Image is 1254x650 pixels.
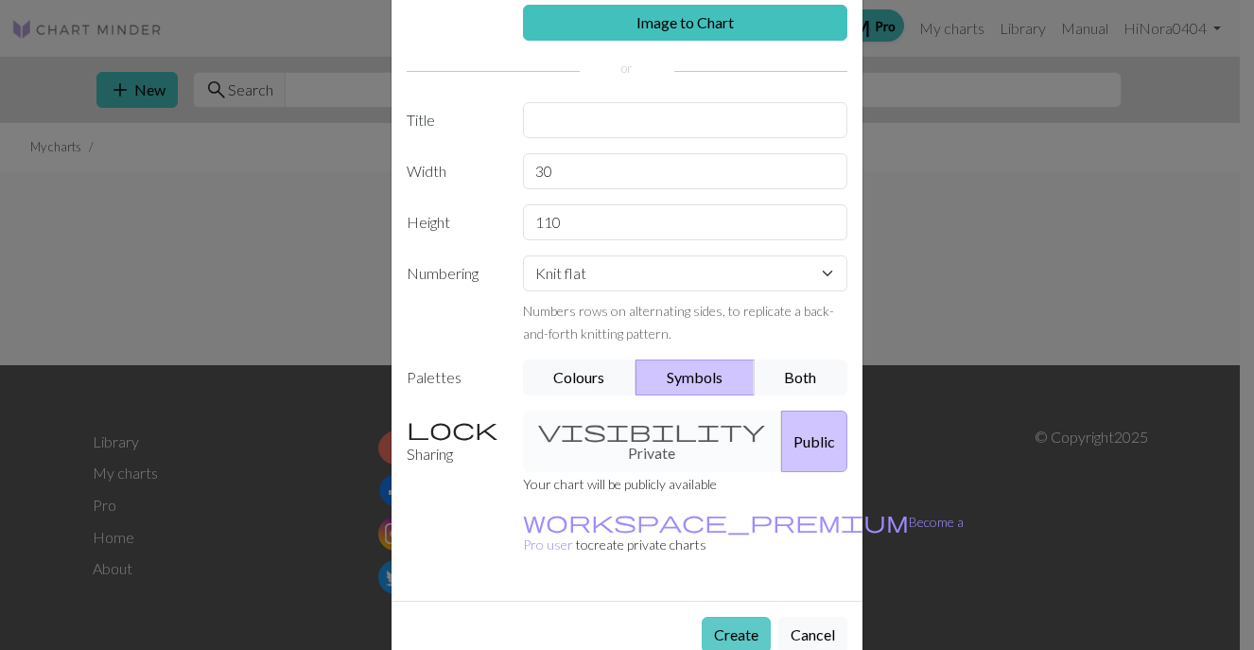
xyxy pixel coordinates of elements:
[395,255,512,344] label: Numbering
[523,5,848,41] a: Image to Chart
[523,514,964,553] small: to create private charts
[395,204,512,240] label: Height
[523,508,909,535] span: workspace_premium
[523,303,834,342] small: Numbers rows on alternating sides, to replicate a back-and-forth knitting pattern.
[395,153,512,189] label: Width
[523,514,964,553] a: Become a Pro user
[395,360,512,395] label: Palettes
[754,360,848,395] button: Both
[636,360,755,395] button: Symbols
[395,411,512,472] label: Sharing
[523,360,637,395] button: Colours
[781,411,847,472] button: Public
[523,476,717,492] small: Your chart will be publicly available
[395,102,512,138] label: Title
